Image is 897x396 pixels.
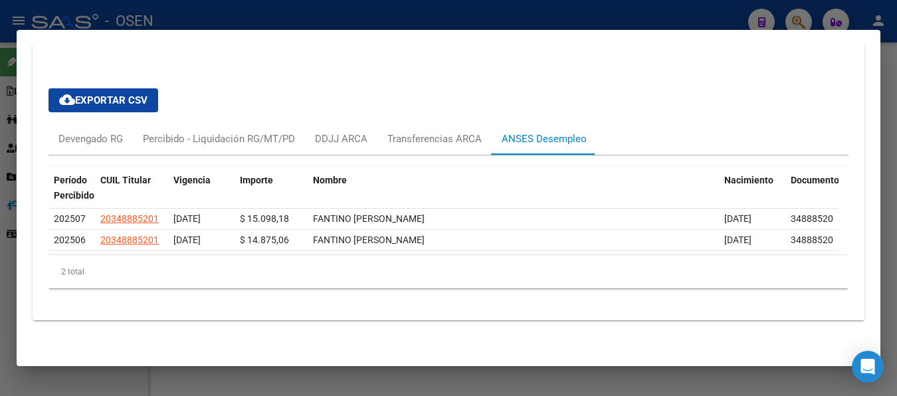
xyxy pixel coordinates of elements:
span: $ 14.875,06 [240,235,289,245]
div: ANSES Desempleo [502,132,587,146]
span: Exportar CSV [59,94,148,106]
span: Nombre [313,175,347,185]
span: FANTINO [PERSON_NAME] [313,235,425,245]
div: DDJJ ARCA [315,132,367,146]
mat-icon: cloud_download [59,92,75,108]
div: Devengado RG [58,132,123,146]
span: 20348885201 [100,213,159,224]
div: Open Intercom Messenger [852,351,884,383]
span: 202506 [54,235,86,245]
div: Transferencias ARCA [387,132,482,146]
span: [DATE] [173,213,201,224]
span: Importe [240,175,273,185]
datatable-header-cell: Nombre [308,166,719,210]
div: 2 total [49,255,848,288]
span: [DATE] [724,235,751,245]
span: CUIL Titular [100,175,151,185]
span: Vigencia [173,175,211,185]
span: 20348885201 [100,235,159,245]
div: Aportes y Contribuciones del Afiliado: 20348885201 [33,56,864,321]
span: [DATE] [724,213,751,224]
span: Período Percibido [54,175,94,201]
datatable-header-cell: Nacimiento [719,166,785,210]
span: [DATE] [173,235,201,245]
span: 34888520 [791,213,833,224]
span: 34888520 [791,235,833,245]
datatable-header-cell: Importe [235,166,308,210]
div: Percibido - Liquidación RG/MT/PD [143,132,295,146]
span: $ 15.098,18 [240,213,289,224]
datatable-header-cell: Documento [785,166,839,210]
span: FANTINO [PERSON_NAME] [313,213,425,224]
span: Nacimiento [724,175,773,185]
span: Documento [791,175,839,185]
datatable-header-cell: CUIL Titular [95,166,168,210]
span: 202507 [54,213,86,224]
button: Exportar CSV [49,88,158,112]
datatable-header-cell: Vigencia [168,166,235,210]
datatable-header-cell: Período Percibido [49,166,95,210]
